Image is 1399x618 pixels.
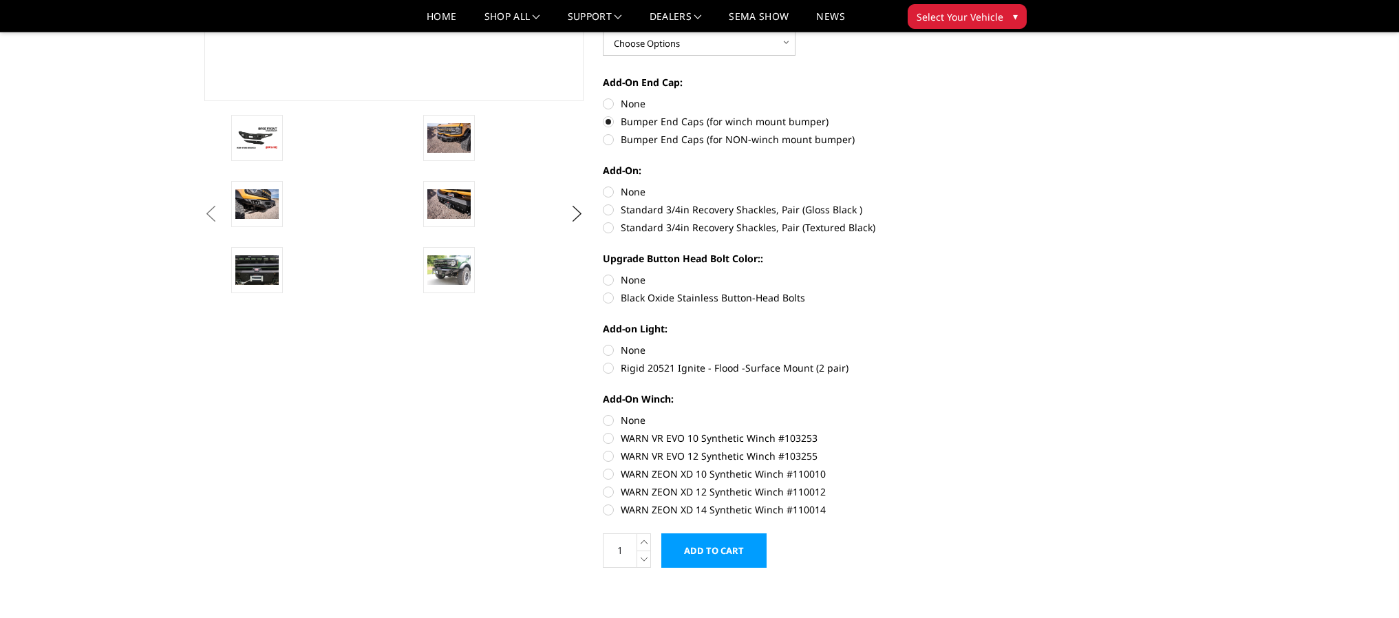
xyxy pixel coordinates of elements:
label: Bumper End Caps (for winch mount bumper) [603,114,983,129]
label: WARN VR EVO 12 Synthetic Winch #103255 [603,449,983,463]
a: Dealers [650,12,702,32]
label: Standard 3/4in Recovery Shackles, Pair (Textured Black) [603,220,983,235]
a: Home [427,12,456,32]
span: Select Your Vehicle [917,10,1003,24]
button: Next [566,204,587,224]
label: WARN VR EVO 10 Synthetic Winch #103253 [603,431,983,445]
iframe: Chat Widget [1330,552,1399,618]
button: Previous [201,204,222,224]
label: Add-On: [603,163,983,178]
button: Select Your Vehicle [908,4,1027,29]
label: None [603,184,983,199]
a: SEMA Show [729,12,789,32]
label: WARN ZEON XD 12 Synthetic Winch #110012 [603,484,983,499]
a: shop all [484,12,540,32]
label: None [603,413,983,427]
img: Bronco Base Front (winch mount) [427,123,471,152]
a: Support [568,12,622,32]
label: Add-On Winch: [603,392,983,406]
label: Upgrade Button Head Bolt Color:: [603,251,983,266]
a: News [816,12,844,32]
img: Freedom Series - Bronco Base Front Bumper [235,126,279,150]
label: None [603,343,983,357]
img: Bronco Base Front (winch mount) [235,189,279,218]
input: Add to Cart [661,533,767,568]
label: WARN ZEON XD 10 Synthetic Winch #110010 [603,467,983,481]
label: Add-On End Cap: [603,75,983,89]
label: WARN ZEON XD 14 Synthetic Winch #110014 [603,502,983,517]
img: Bronco Base Front (winch mount) [427,189,471,218]
span: ▾ [1013,9,1018,23]
label: None [603,273,983,287]
label: Black Oxide Stainless Button-Head Bolts [603,290,983,305]
label: Bumper End Caps (for NON-winch mount bumper) [603,132,983,147]
label: Rigid 20521 Ignite - Flood -Surface Mount (2 pair) [603,361,983,375]
img: Bronco Base Front (winch mount) [427,255,471,284]
label: Standard 3/4in Recovery Shackles, Pair (Gloss Black ) [603,202,983,217]
label: None [603,96,983,111]
label: Add-on Light: [603,321,983,336]
img: Bronco Base Front (winch mount) [235,255,279,284]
